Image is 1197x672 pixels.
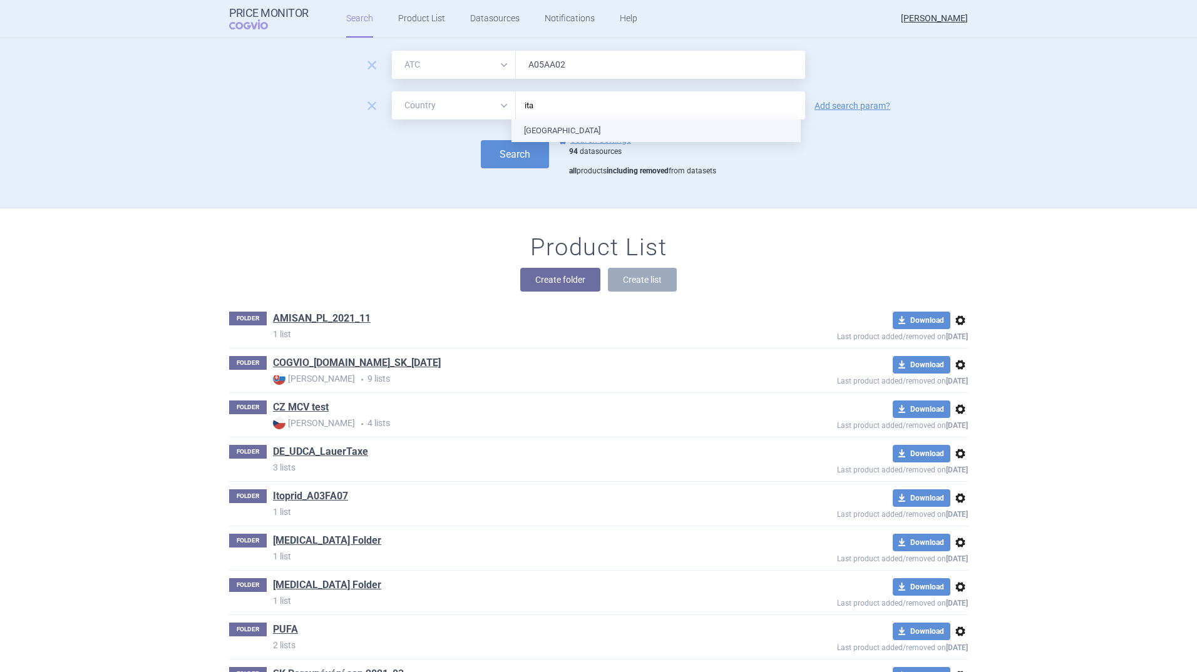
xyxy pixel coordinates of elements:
[569,166,577,175] strong: all
[229,445,267,459] p: FOLDER
[946,377,968,385] strong: [DATE]
[273,400,329,417] h1: CZ MCV test
[520,268,600,292] button: Create folder
[893,356,950,374] button: Download
[355,418,367,430] i: •
[229,534,267,547] p: FOLDER
[746,462,968,474] p: Last product added/removed on
[273,623,298,636] a: PUFA
[530,233,667,262] h1: Product List
[946,599,968,608] strong: [DATE]
[229,312,267,325] p: FOLDER
[273,356,441,372] h1: COGVIO_Pro.Med_SK_26.3.2021
[273,489,348,503] a: Itoprid_A03FA07
[946,554,968,563] strong: [DATE]
[273,489,348,506] h1: Itoprid_A03FA07
[273,461,746,474] p: 3 lists
[273,594,746,607] p: 1 list
[229,489,267,503] p: FOLDER
[607,166,669,175] strong: including removed
[273,550,746,563] p: 1 list
[273,356,441,370] a: COGVIO_[DOMAIN_NAME]_SK_[DATE]
[229,400,267,414] p: FOLDER
[481,140,549,168] button: Search
[273,445,368,459] a: DE_UDCA_LauerTaxe
[273,506,746,518] p: 1 list
[893,489,950,507] button: Download
[229,7,309,31] a: Price MonitorCOGVIO
[273,578,381,592] a: [MEDICAL_DATA] Folder
[355,374,367,386] i: •
[946,643,968,652] strong: [DATE]
[273,372,285,385] img: SK
[273,445,368,461] h1: DE_UDCA_LauerTaxe
[273,372,355,385] strong: [PERSON_NAME]
[569,147,716,176] div: datasources products from datasets
[229,19,285,29] span: COGVIO
[814,101,890,110] a: Add search param?
[273,400,329,414] a: CZ MCV test
[893,312,950,329] button: Download
[273,578,381,594] h1: Prucalopride Folder
[746,596,968,608] p: Last product added/removed on
[229,623,267,636] p: FOLDER
[511,120,801,142] li: [GEOGRAPHIC_DATA]
[946,332,968,341] strong: [DATE]
[893,534,950,551] button: Download
[273,372,746,385] p: 9 lists
[273,417,285,429] img: CZ
[229,7,309,19] strong: Price Monitor
[229,356,267,370] p: FOLDER
[746,507,968,519] p: Last product added/removed on
[746,374,968,385] p: Last product added/removed on
[893,578,950,596] button: Download
[893,445,950,462] button: Download
[946,510,968,519] strong: [DATE]
[893,400,950,418] button: Download
[746,329,968,341] p: Last product added/removed on
[273,623,298,639] h1: PUFA
[746,418,968,430] p: Last product added/removed on
[229,578,267,592] p: FOLDER
[946,466,968,474] strong: [DATE]
[273,534,381,547] a: [MEDICAL_DATA] Folder
[946,421,968,430] strong: [DATE]
[273,639,746,651] p: 2 lists
[273,312,371,325] a: AMISAN_PL_2021_11
[569,147,578,156] strong: 94
[273,417,746,430] p: 4 lists
[273,534,381,550] h1: Levosulpiride Folder
[608,268,677,292] button: Create list
[273,417,355,429] strong: [PERSON_NAME]
[893,623,950,640] button: Download
[273,328,746,340] p: 1 list
[273,312,371,328] h1: AMISAN_PL_2021_11
[746,640,968,652] p: Last product added/removed on
[746,551,968,563] p: Last product added/removed on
